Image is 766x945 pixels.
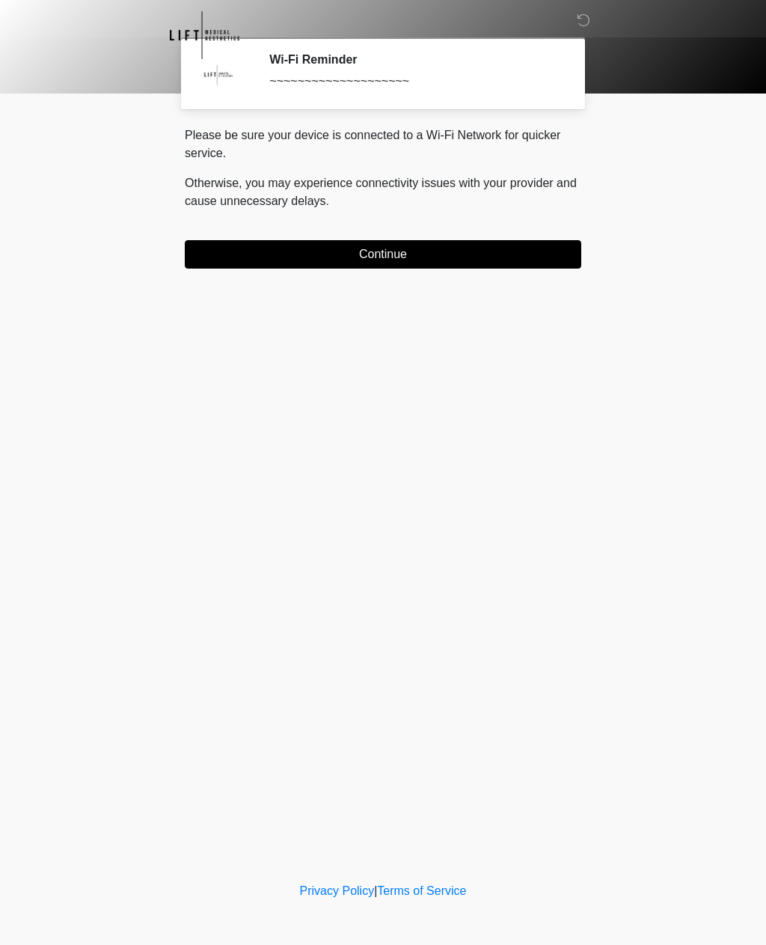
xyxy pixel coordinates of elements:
[377,884,466,897] a: Terms of Service
[326,195,329,207] span: .
[196,52,241,97] img: Agent Avatar
[170,11,239,59] img: Lift Medical Aesthetics Logo
[185,126,581,162] p: Please be sure your device is connected to a Wi-Fi Network for quicker service.
[185,174,581,210] p: Otherwise, you may experience connectivity issues with your provider and cause unnecessary delays
[374,884,377,897] a: |
[185,240,581,269] button: Continue
[269,73,559,91] div: ~~~~~~~~~~~~~~~~~~~~
[300,884,375,897] a: Privacy Policy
